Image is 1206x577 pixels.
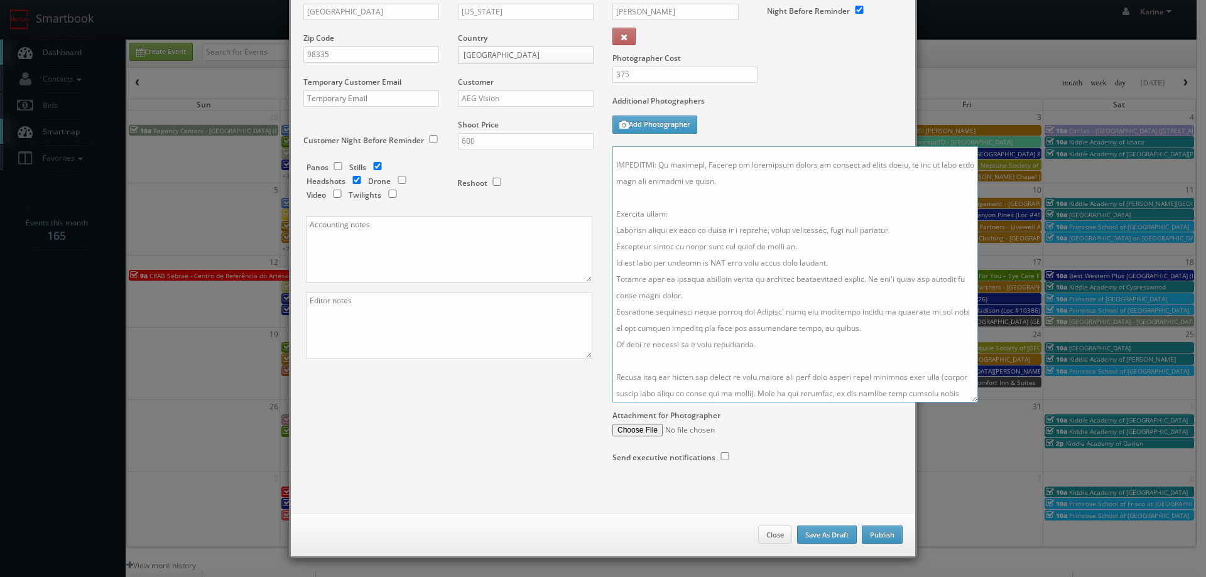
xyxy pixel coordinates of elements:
label: Photographer Cost [603,53,912,63]
input: Select a photographer [612,4,739,20]
a: [GEOGRAPHIC_DATA] [458,46,594,64]
button: Add Photographer [612,116,697,134]
label: Country [458,33,487,43]
label: Attachment for Photographer [612,410,720,421]
button: Save As Draft [797,526,857,544]
label: Panos [307,162,329,173]
label: Video [307,190,326,200]
label: Reshoot [457,178,487,188]
label: Zip Code [303,33,334,43]
input: Temporary Email [303,90,439,107]
label: Stills [349,162,366,173]
input: Zip Code [303,46,439,63]
label: Shoot Price [458,119,499,130]
input: Photographer Cost [612,67,758,83]
label: Temporary Customer Email [303,77,401,87]
label: Additional Photographers [612,95,903,112]
input: Select a state [458,4,594,20]
input: Select a customer [458,90,594,107]
label: Drone [368,176,391,186]
label: Customer [458,77,494,87]
span: [GEOGRAPHIC_DATA] [464,47,577,63]
input: Shoot Price [458,133,594,149]
label: Night Before Reminder [767,6,850,16]
label: Customer Night Before Reminder [303,135,424,146]
label: Send executive notifications [612,452,715,463]
input: City [303,4,439,20]
button: Close [758,526,792,544]
label: Twilights [349,190,381,200]
label: Headshots [307,176,345,186]
button: Publish [862,526,903,544]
